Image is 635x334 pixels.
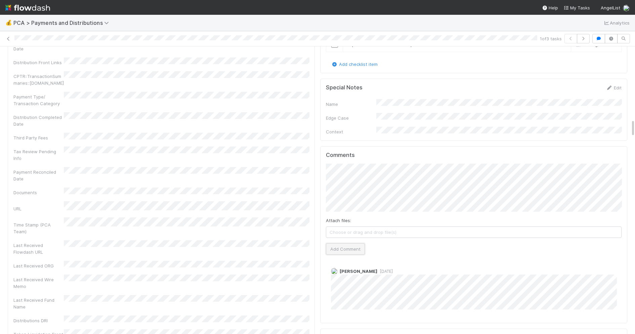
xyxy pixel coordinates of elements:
[13,297,64,310] div: Last Received Fund Name
[601,5,620,10] span: AngelList
[13,317,64,324] div: Distributions DRI
[326,227,621,238] span: Choose or drag and drop file(s)
[347,42,421,47] span: Liquidation Preference is Complete
[603,19,630,27] a: Analytics
[13,169,64,182] div: Payment Reconciled Date
[574,42,605,47] span: Unassigned
[13,59,64,66] div: Distribution Front Links
[326,217,351,224] label: Attach files:
[13,114,64,127] div: Distribution Completed Date
[326,152,622,159] h5: Comments
[563,5,590,10] span: My Tasks
[326,115,376,121] div: Edge Case
[623,5,630,11] img: avatar_2bce2475-05ee-46d3-9413-d3901f5fa03f.png
[331,61,378,67] a: Add checklist item
[13,148,64,162] div: Tax Review Pending Info
[5,20,12,26] span: 💰
[13,19,112,26] span: PCA > Payments and Distributions
[13,189,64,196] div: Documents
[13,262,64,269] div: Last Received ORG
[563,4,590,11] a: My Tasks
[13,73,64,86] div: CPTR::TransactionSummaries::[DOMAIN_NAME]
[13,93,64,107] div: Payment Type/ Transaction Category
[13,242,64,255] div: Last Received Flowdash URL
[326,101,376,108] div: Name
[326,84,363,91] h5: Special Notes
[377,269,393,274] span: [DATE]
[326,243,365,255] button: Add Comment
[13,205,64,212] div: URL
[331,268,338,275] img: avatar_99e80e95-8f0d-4917-ae3c-b5dad577a2b5.png
[13,221,64,235] div: Time Stamp (PCA Team)
[13,276,64,290] div: Last Received Wire Memo
[540,35,562,42] span: 1 of 3 tasks
[606,85,622,90] a: Edit
[326,128,376,135] div: Context
[13,134,64,141] div: Third Party Fees
[5,2,50,13] img: logo-inverted-e16ddd16eac7371096b0.svg
[340,268,377,274] span: [PERSON_NAME]
[542,4,558,11] div: Help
